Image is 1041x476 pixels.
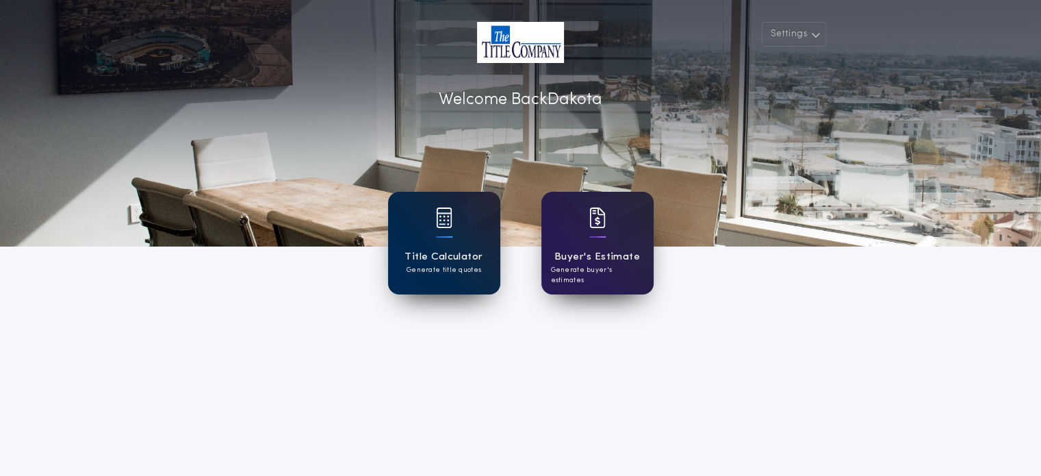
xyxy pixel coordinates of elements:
[439,88,602,112] p: Welcome Back Dakota
[762,22,826,47] button: Settings
[589,208,606,228] img: card icon
[551,265,644,286] p: Generate buyer's estimates
[407,265,481,275] p: Generate title quotes
[404,249,483,265] h1: Title Calculator
[554,249,640,265] h1: Buyer's Estimate
[388,192,500,295] a: card iconTitle CalculatorGenerate title quotes
[541,192,654,295] a: card iconBuyer's EstimateGenerate buyer's estimates
[477,22,564,63] img: account-logo
[436,208,452,228] img: card icon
